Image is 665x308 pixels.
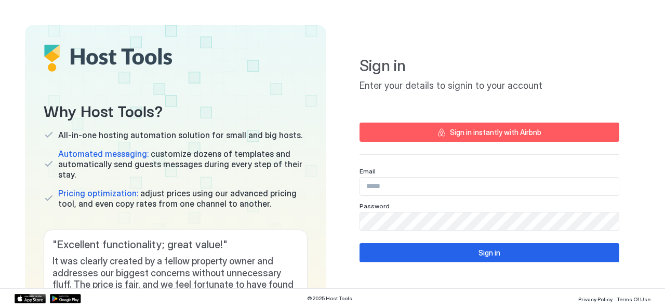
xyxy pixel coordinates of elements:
a: Terms Of Use [617,293,650,304]
span: Automated messaging: [58,149,149,159]
span: customize dozens of templates and automatically send guests messages during every step of their s... [58,149,308,180]
span: Enter your details to signin to your account [360,80,619,92]
span: Privacy Policy [578,296,613,302]
span: adjust prices using our advanced pricing tool, and even copy rates from one channel to another. [58,188,308,209]
span: All-in-one hosting automation solution for small and big hosts. [58,130,302,140]
a: Privacy Policy [578,293,613,304]
span: Sign in [360,56,619,76]
span: Email [360,167,376,175]
div: Sign in [478,247,500,258]
div: Sign in instantly with Airbnb [450,127,541,138]
span: It was clearly created by a fellow property owner and addresses our biggest concerns without unne... [52,256,299,302]
span: Why Host Tools? [44,98,308,122]
button: Sign in [360,243,619,262]
span: " Excellent functionality; great value! " [52,238,299,251]
span: Pricing optimization: [58,188,138,198]
input: Input Field [360,212,619,230]
a: App Store [15,294,46,303]
span: Password [360,202,390,210]
button: Sign in instantly with Airbnb [360,123,619,142]
span: Terms Of Use [617,296,650,302]
a: Google Play Store [50,294,81,303]
input: Input Field [360,178,619,195]
span: © 2025 Host Tools [307,295,352,302]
